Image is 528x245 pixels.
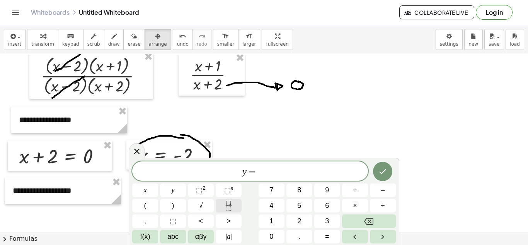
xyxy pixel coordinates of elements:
[373,162,392,181] button: Done
[314,199,340,212] button: 6
[62,41,79,47] span: keypad
[506,29,524,50] button: load
[195,231,207,242] span: αβγ
[67,32,74,41] i: keyboard
[381,200,385,211] span: ÷
[83,29,104,50] button: scrub
[297,216,301,226] span: 2
[198,32,206,41] i: redo
[242,41,256,47] span: larger
[325,200,329,211] span: 6
[197,41,207,47] span: redo
[269,200,273,211] span: 4
[230,233,232,240] span: |
[231,185,233,191] sup: n
[314,214,340,228] button: 3
[370,183,396,197] button: Minus
[160,230,186,243] button: Alphabet
[314,230,340,243] button: Equals
[489,41,499,47] span: save
[342,199,368,212] button: Times
[325,216,329,226] span: 3
[286,183,312,197] button: 8
[188,214,214,228] button: Less than
[286,230,312,243] button: .
[31,41,54,47] span: transform
[132,230,158,243] button: Functions
[188,183,214,197] button: Squared
[476,5,513,20] button: Log in
[381,185,385,195] span: –
[160,199,186,212] button: )
[227,216,231,226] span: >
[188,199,214,212] button: Square root
[342,230,368,243] button: Left arrow
[242,166,247,176] var: y
[160,183,186,197] button: y
[286,214,312,228] button: 2
[216,183,242,197] button: Superscript
[259,214,284,228] button: 1
[172,200,174,211] span: )
[132,183,158,197] button: x
[224,186,231,194] span: ⬚
[199,200,203,211] span: √
[269,185,273,195] span: 7
[144,216,146,226] span: ,
[217,41,234,47] span: smaller
[123,29,145,50] button: erase
[179,32,186,41] i: undo
[196,186,203,194] span: ⬚
[128,41,140,47] span: erase
[132,214,158,228] button: ,
[484,29,504,50] button: save
[399,5,474,19] button: Collaborate Live
[145,29,171,50] button: arrange
[4,29,26,50] button: insert
[510,41,520,47] span: load
[27,29,58,50] button: transform
[87,41,100,47] span: scrub
[104,29,124,50] button: draw
[353,185,357,195] span: +
[170,216,176,226] span: ⬚
[213,29,238,50] button: format_sizesmaller
[353,200,357,211] span: ×
[226,231,232,242] span: a
[203,185,206,191] sup: 2
[9,6,22,19] button: Toggle navigation
[286,199,312,212] button: 5
[192,29,211,50] button: redoredo
[144,200,146,211] span: (
[108,41,120,47] span: draw
[172,185,175,195] span: y
[370,230,396,243] button: Right arrow
[173,29,193,50] button: undoundo
[325,185,329,195] span: 9
[144,185,147,195] span: x
[266,41,288,47] span: fullscreen
[440,41,458,47] span: settings
[132,199,158,212] button: (
[269,231,273,242] span: 0
[238,29,260,50] button: format_sizelarger
[298,231,300,242] span: .
[216,214,242,228] button: Greater than
[406,9,468,16] span: Collaborate Live
[177,41,189,47] span: undo
[325,231,329,242] span: =
[149,41,167,47] span: arrange
[297,200,301,211] span: 5
[259,230,284,243] button: 0
[188,230,214,243] button: Greek alphabet
[297,185,301,195] span: 8
[199,216,203,226] span: <
[216,230,242,243] button: Absolute value
[167,231,179,242] span: abc
[468,41,478,47] span: new
[259,183,284,197] button: 7
[342,214,396,228] button: Backspace
[436,29,463,50] button: settings
[245,32,253,41] i: format_size
[222,32,229,41] i: format_size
